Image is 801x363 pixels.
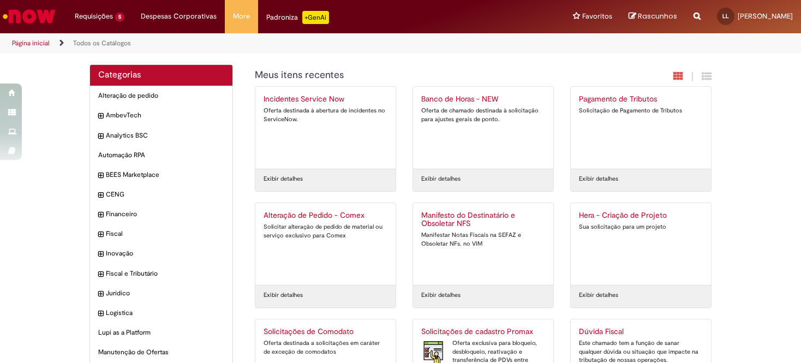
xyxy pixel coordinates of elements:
[90,264,232,284] div: expandir categoria Fiscal e Tributário Fiscal e Tributário
[413,87,553,169] a: Banco de Horas - NEW Oferta de chamado destinada à solicitação para ajustes gerais de ponto.
[571,203,711,285] a: Hera - Criação de Projeto Sua solicitação para um projeto
[98,70,224,80] h2: Categorias
[421,291,461,300] a: Exibir detalhes
[673,71,683,81] i: Exibição em cartão
[421,106,545,123] div: Oferta de chamado destinada à solicitação para ajustes gerais de ponto.
[90,204,232,224] div: expandir categoria Financeiro Financeiro
[98,151,224,160] span: Automação RPA
[90,165,232,185] div: expandir categoria BEES Marketplace BEES Marketplace
[264,328,387,336] h2: Solicitações de Comodato
[73,39,131,47] a: Todos os Catálogos
[106,308,224,318] span: Logistica
[12,39,50,47] a: Página inicial
[106,190,224,199] span: CENG
[115,13,124,22] span: 5
[264,211,387,220] h2: Alteração de Pedido - Comex
[106,210,224,219] span: Financeiro
[302,11,329,24] p: +GenAi
[90,126,232,146] div: expandir categoria Analytics BSC Analytics BSC
[8,33,526,53] ul: Trilhas de página
[90,303,232,323] div: expandir categoria Logistica Logistica
[98,91,224,100] span: Alteração de pedido
[106,229,224,239] span: Fiscal
[98,249,103,260] i: expandir categoria Inovação
[98,210,103,221] i: expandir categoria Financeiro
[98,131,103,142] i: expandir categoria Analytics BSC
[579,328,703,336] h2: Dúvida Fiscal
[98,308,103,319] i: expandir categoria Logistica
[255,203,396,285] a: Alteração de Pedido - Comex Solicitar alteração de pedido de material ou serviço exclusivo para C...
[106,131,224,140] span: Analytics BSC
[90,243,232,264] div: expandir categoria Inovação Inovação
[255,87,396,169] a: Incidentes Service Now Oferta destinada à abertura de incidentes no ServiceNow.
[98,269,103,280] i: expandir categoria Fiscal e Tributário
[264,95,387,104] h2: Incidentes Service Now
[90,86,232,106] div: Alteração de pedido
[264,291,303,300] a: Exibir detalhes
[90,323,232,343] div: Lupi as a Platform
[702,71,712,81] i: Exibição de grade
[90,224,232,244] div: expandir categoria Fiscal Fiscal
[264,339,387,356] div: Oferta destinada a solicitações em caráter de exceção de comodatos
[1,5,57,27] img: ServiceNow
[75,11,113,22] span: Requisições
[90,185,232,205] div: expandir categoria CENG CENG
[579,175,618,183] a: Exibir detalhes
[421,328,545,336] h2: Solicitações de cadastro Promax
[579,95,703,104] h2: Pagamento de Tributos
[264,175,303,183] a: Exibir detalhes
[266,11,329,24] div: Padroniza
[98,229,103,240] i: expandir categoria Fiscal
[582,11,612,22] span: Favoritos
[90,283,232,304] div: expandir categoria Jurídico Jurídico
[264,223,387,240] div: Solicitar alteração de pedido de material ou serviço exclusivo para Comex
[106,289,224,298] span: Jurídico
[106,269,224,278] span: Fiscal e Tributário
[255,70,594,81] h1: {"description":"","title":"Meus itens recentes"} Categoria
[98,190,103,201] i: expandir categoria CENG
[571,87,711,169] a: Pagamento de Tributos Solicitação de Pagamento de Tributos
[90,342,232,362] div: Manutenção de Ofertas
[98,111,103,122] i: expandir categoria AmbevTech
[264,106,387,123] div: Oferta destinada à abertura de incidentes no ServiceNow.
[738,11,793,21] span: [PERSON_NAME]
[421,231,545,248] div: Manifestar Notas Fiscais na SEFAZ e Obsoletar NFs. no VIM
[90,105,232,126] div: expandir categoria AmbevTech AmbevTech
[629,11,677,22] a: Rascunhos
[722,13,729,20] span: LL
[421,175,461,183] a: Exibir detalhes
[98,289,103,300] i: expandir categoria Jurídico
[98,170,103,181] i: expandir categoria BEES Marketplace
[106,249,224,258] span: Inovação
[233,11,250,22] span: More
[579,223,703,231] div: Sua solicitação para um projeto
[413,203,553,285] a: Manifesto do Destinatário e Obsoletar NFS Manifestar Notas Fiscais na SEFAZ e Obsoletar NFs. no VIM
[90,145,232,165] div: Automação RPA
[691,70,694,83] span: |
[579,211,703,220] h2: Hera - Criação de Projeto
[106,170,224,180] span: BEES Marketplace
[106,111,224,120] span: AmbevTech
[141,11,217,22] span: Despesas Corporativas
[98,348,224,357] span: Manutenção de Ofertas
[98,328,224,337] span: Lupi as a Platform
[579,106,703,115] div: Solicitação de Pagamento de Tributos
[579,291,618,300] a: Exibir detalhes
[421,95,545,104] h2: Banco de Horas - NEW
[421,211,545,229] h2: Manifesto do Destinatário e Obsoletar NFS
[638,11,677,21] span: Rascunhos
